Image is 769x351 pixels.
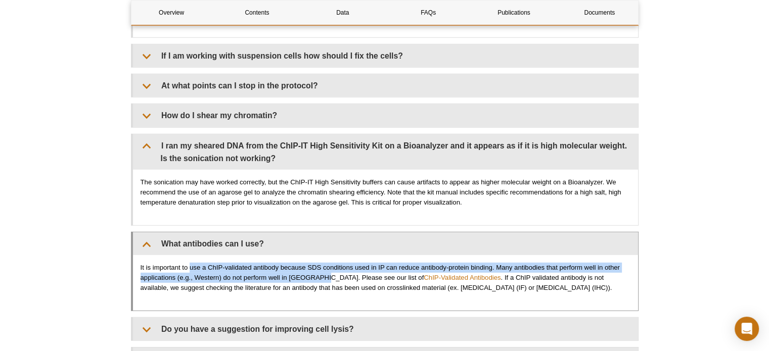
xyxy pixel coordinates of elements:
summary: At what points can I stop in the protocol? [133,74,638,97]
a: Publications [474,1,554,25]
summary: How do I shear my chromatin? [133,104,638,127]
p: It is important to use a ChIP-validated antibody because SDS conditions used in IP can reduce ant... [141,263,630,293]
a: FAQs [388,1,468,25]
summary: I ran my sheared DNA from the ChIP-IT High Sensitivity Kit on a Bioanalyzer and it appears as if ... [133,134,638,170]
div: Open Intercom Messenger [735,317,759,341]
a: Overview [131,1,212,25]
summary: What antibodies can I use? [133,232,638,255]
a: Data [302,1,383,25]
p: The sonication may have worked correctly, but the ChIP-IT High Sensitivity buffers can cause arti... [141,177,630,208]
summary: If I am working with suspension cells how should I fix the cells? [133,44,638,67]
a: ChIP-Validated Antibodies [424,274,501,281]
summary: Do you have a suggestion for improving cell lysis? [133,318,638,340]
a: Contents [217,1,297,25]
a: Documents [559,1,640,25]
